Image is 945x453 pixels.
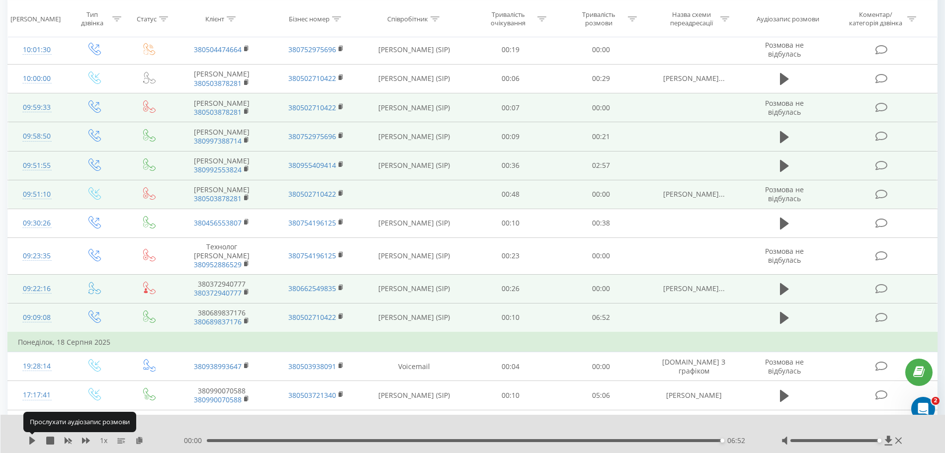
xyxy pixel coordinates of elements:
div: 10:01:30 [18,40,56,60]
td: [PERSON_NAME] (SIP) [363,64,465,93]
a: 380689837176 [194,317,242,326]
td: 380372940777 [174,274,269,303]
td: [PERSON_NAME] (SIP) [363,151,465,180]
td: 00:00 [556,180,647,209]
td: 00:26 [465,274,556,303]
div: Клієнт [205,14,224,23]
a: 380456553807 [194,218,242,227]
span: 00:00 [184,436,207,446]
div: 09:22:16 [18,279,56,299]
a: 380502710422 [288,74,336,83]
div: Тип дзвінка [75,10,110,27]
span: Розмова не відбулась [765,185,804,203]
a: 380952886529 [194,260,242,269]
div: Назва схеми переадресації [665,10,718,27]
td: [PERSON_NAME] (SIP) [363,274,465,303]
td: [PERSON_NAME] (SIP) [363,209,465,237]
div: [PERSON_NAME] [10,14,61,23]
td: 380990070588 [174,381,269,410]
a: 380503878281 [194,78,242,88]
div: 09:59:33 [18,98,56,117]
a: 380990070588 [194,395,242,404]
td: 00:07 [465,93,556,122]
div: 17:17:41 [18,385,56,405]
td: Технолог [PERSON_NAME] [174,238,269,275]
a: 380938993647 [194,362,242,371]
a: 380503878281 [194,194,242,203]
td: [DOMAIN_NAME] З графіком [647,352,741,381]
td: 05:06 [556,381,647,410]
div: Коментар/категорія дзвінка [847,10,905,27]
span: [PERSON_NAME]... [663,74,725,83]
span: 06:52 [727,436,745,446]
td: Voicemail [363,352,465,381]
td: 00:19 [465,35,556,64]
div: Співробітник [387,14,428,23]
td: 00:10 [465,303,556,332]
td: 00:36 [465,151,556,180]
td: 00:21 [556,410,647,439]
div: Статус [137,14,157,23]
a: 380752975696 [288,45,336,54]
a: 380997388714 [194,136,242,146]
span: Розмова не відбулась [765,98,804,117]
td: 02:57 [556,151,647,180]
a: 380992553824 [194,165,242,174]
td: 00:08 [465,410,556,439]
a: 380502710422 [288,189,336,199]
span: [PERSON_NAME]... [663,284,725,293]
div: Тривалість очікування [482,10,535,27]
a: 380503721340 [288,390,336,400]
a: 380502710422 [288,103,336,112]
a: 380955409414 [288,160,336,170]
div: 09:51:10 [18,185,56,204]
td: [PERSON_NAME] (SIP) [363,122,465,151]
td: 00:29 [556,64,647,93]
td: [PERSON_NAME] [174,64,269,93]
div: Accessibility label [720,439,724,443]
td: 00:38 [556,209,647,237]
span: [PERSON_NAME] [666,390,722,400]
td: 00:21 [556,122,647,151]
td: [PERSON_NAME] (SIP) [363,410,465,439]
td: 00:00 [556,274,647,303]
td: [PERSON_NAME] [174,180,269,209]
td: 00:00 [556,352,647,381]
a: 380752975696 [288,132,336,141]
td: 00:00 [556,238,647,275]
a: 380372940777 [194,288,242,298]
iframe: Intercom live chat [911,397,935,421]
span: Розмова не відбулась [765,40,804,59]
td: [PERSON_NAME] (SIP) [363,381,465,410]
div: Accessibility label [877,439,881,443]
td: [PERSON_NAME] [174,410,269,439]
td: Понеділок, 18 Серпня 2025 [8,332,938,352]
td: 380689837176 [174,303,269,332]
td: [PERSON_NAME] [174,122,269,151]
td: 00:06 [465,64,556,93]
td: [PERSON_NAME] (SIP) [363,93,465,122]
td: 00:23 [465,238,556,275]
td: 00:04 [465,352,556,381]
span: [PERSON_NAME]... [663,189,725,199]
div: 09:23:35 [18,246,56,266]
a: 380502710422 [288,312,336,322]
div: 10:00:00 [18,69,56,88]
span: Розмова не відбулась [765,357,804,376]
span: 1 x [100,436,107,446]
div: 09:09:08 [18,308,56,327]
div: 19:28:14 [18,357,56,376]
td: 00:09 [465,122,556,151]
span: Розмова не відбулась [765,246,804,265]
td: 00:10 [465,209,556,237]
div: Бізнес номер [289,14,330,23]
div: Тривалість розмови [572,10,625,27]
td: 00:00 [556,93,647,122]
div: Аудіозапис розмови [757,14,819,23]
td: 00:48 [465,180,556,209]
a: 380754196125 [288,251,336,260]
td: [PERSON_NAME] [174,93,269,122]
td: [PERSON_NAME] (SIP) [363,35,465,64]
td: [PERSON_NAME] (SIP) [363,238,465,275]
div: 09:30:26 [18,214,56,233]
